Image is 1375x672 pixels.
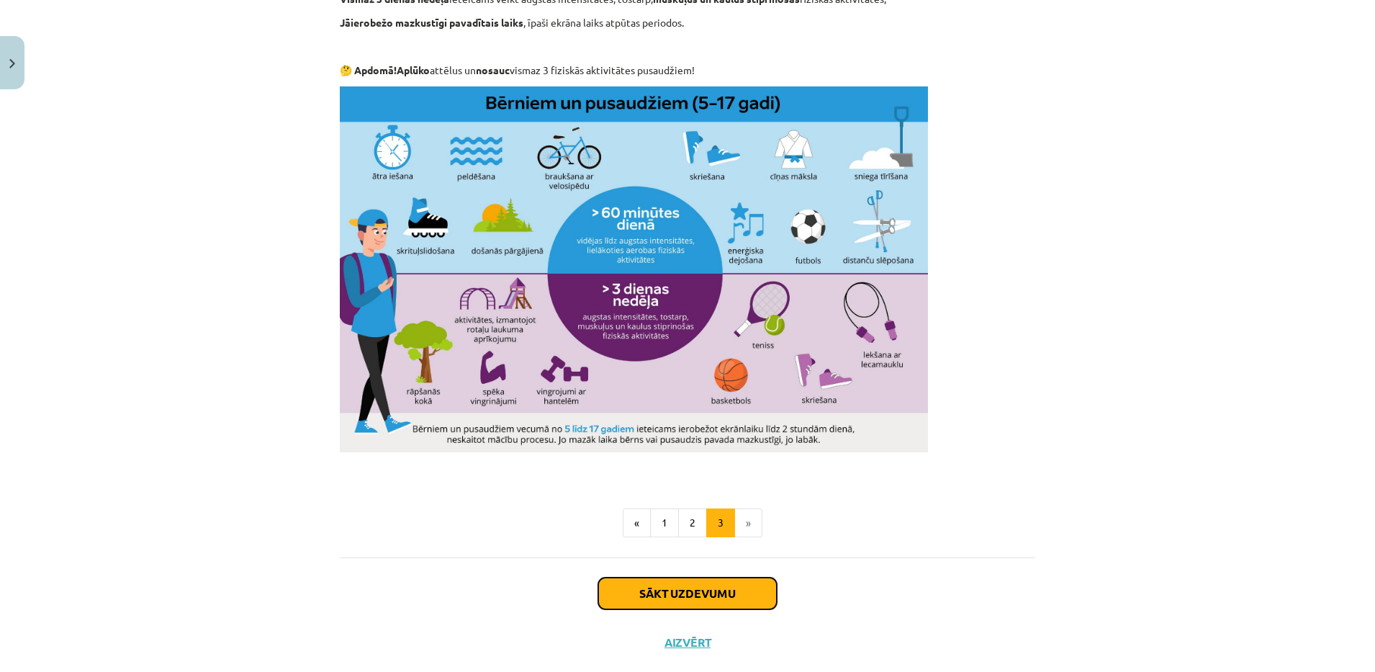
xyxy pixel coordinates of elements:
[678,509,707,537] button: 2
[706,509,735,537] button: 3
[650,509,679,537] button: 1
[340,15,1035,30] p: , īpaši ekrāna laiks atpūtas periodos.
[9,59,15,68] img: icon-close-lesson-0947bae3869378f0d4975bcd49f059093ad1ed9edebbc8119c70593378902aed.svg
[340,509,1035,537] nav: Page navigation example
[340,63,397,76] b: 🤔 Apdomā!
[340,16,523,29] strong: Jāierobežo mazkustīgi pavadītais laiks
[660,635,715,650] button: Aizvērt
[476,63,510,76] strong: nosauc
[340,63,1035,78] p: attēlus un vismaz 3 fiziskās aktivitātes pusaudžiem!
[623,509,651,537] button: «
[598,578,777,609] button: Sākt uzdevumu
[397,63,430,76] strong: Aplūko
